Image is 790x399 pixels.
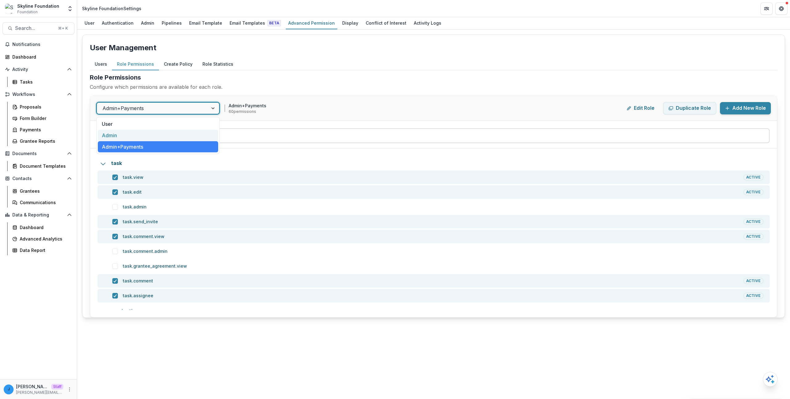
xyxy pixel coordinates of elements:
span: Workflows [12,92,64,97]
div: Admin [139,19,157,27]
p: User Management [90,42,777,53]
div: Dashboard [12,54,69,60]
div: Activity Logs [411,19,444,27]
div: Admin [98,130,218,141]
button: More [66,386,73,393]
button: Open Documents [2,149,74,158]
button: Notifications [2,39,74,49]
div: Form Builder [20,115,69,121]
button: Open Workflows [2,89,74,99]
button: Open Activity [2,64,74,74]
a: Proposals [10,102,74,112]
a: Advanced Analytics [10,234,74,244]
button: Search... [2,22,74,35]
a: Tasks [10,77,74,87]
div: Grantee Reports [20,138,69,144]
div: Communications [20,199,69,206]
div: Pipelines [159,19,184,27]
span: Active [743,189,763,195]
a: Advanced Permission [286,17,337,29]
span: Active [743,174,763,180]
span: Active [743,293,763,299]
span: Notifications [12,42,72,47]
div: Payments [20,126,69,133]
h2: Role Permissions [90,73,777,82]
div: Advanced Permission [286,19,337,27]
a: Document Templates [10,161,74,171]
button: Partners [760,2,773,15]
img: Skyline Foundation [5,4,15,14]
p: task [111,160,763,167]
p: [PERSON_NAME][EMAIL_ADDRESS][DOMAIN_NAME] [16,390,63,395]
div: Tasks [20,79,69,85]
div: Dashboard [20,224,69,231]
p: task.comment [123,278,743,284]
div: Email Templates [227,19,283,27]
div: ⌘ + K [57,25,69,32]
p: Staff [51,384,63,389]
a: Grantee Reports [10,136,74,146]
button: Role Statistics [197,58,238,70]
a: Admin [139,17,157,29]
a: Payments [10,125,74,135]
a: Email Templates Beta [227,17,283,29]
p: task.admin [123,204,763,210]
p: task.grantee_agreement.view [123,263,763,269]
p: task.assignee [123,293,743,299]
button: Open Data & Reporting [2,210,74,220]
p: task.view [123,174,743,180]
div: Skyline Foundation Settings [82,5,141,12]
div: Proposals [20,104,69,110]
a: Pipelines [159,17,184,29]
p: task.comment.admin [123,248,763,254]
a: Dashboard [10,222,74,232]
span: Search... [15,25,54,31]
button: Open AI Assistant [763,372,778,387]
button: Role Permissions [112,58,159,70]
button: Open Contacts [2,174,74,183]
a: Communications [10,197,74,208]
a: Dashboard [2,52,74,62]
a: Activity Logs [411,17,444,29]
p: Admin+Payments [229,102,266,109]
div: Conflict of Interest [363,19,409,27]
div: Display [340,19,361,27]
div: Email Template [187,19,225,27]
a: Display [340,17,361,29]
p: task.comment.view [123,233,743,240]
div: Data Report [20,247,69,253]
p: nomination [111,308,763,315]
div: Admin+Payments [98,141,218,153]
div: User [82,19,97,27]
button: Create Policy [159,58,197,70]
a: Conflict of Interest [363,17,409,29]
p: [PERSON_NAME][EMAIL_ADDRESS][DOMAIN_NAME] [16,383,49,390]
p: 60 permission s [229,109,256,114]
a: Grantees [10,186,74,196]
div: Authentication [99,19,136,27]
div: User [98,118,218,130]
div: Advanced Analytics [20,236,69,242]
button: Add New Role [720,102,771,114]
span: Foundation [17,9,38,15]
span: Contacts [12,176,64,181]
span: Beta [268,20,281,26]
a: Email Template [187,17,225,29]
p: task.send_invite [123,219,743,225]
div: Grantees [20,188,69,194]
nav: breadcrumb [80,4,144,13]
button: Edit Role [622,102,659,114]
button: Get Help [775,2,788,15]
a: Data Report [10,245,74,255]
span: Documents [12,151,64,156]
button: Open entity switcher [66,2,74,15]
a: Form Builder [10,113,74,123]
span: Active [743,233,763,240]
button: Users [90,58,112,70]
div: jonah@trytemelio.com [8,387,10,391]
div: Document Templates [20,163,69,169]
button: Duplicate Role [663,102,716,114]
span: Active [743,219,763,225]
span: Active [743,278,763,284]
a: Authentication [99,17,136,29]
